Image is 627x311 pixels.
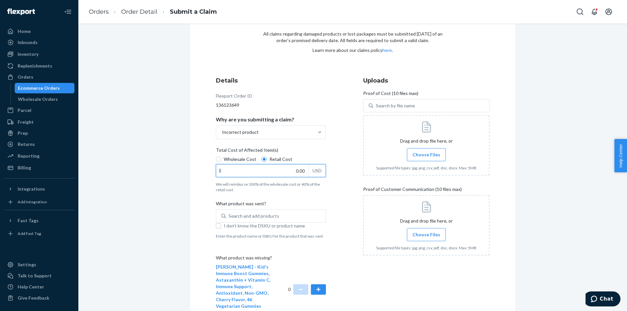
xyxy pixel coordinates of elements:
[18,141,35,148] div: Returns
[216,93,252,102] div: Flexport Order ID
[18,85,60,91] div: Ecommerce Orders
[4,228,74,239] a: Add Fast Tag
[216,116,294,123] p: Why are you submitting a claim?
[269,156,292,163] span: Retail Cost
[216,264,270,309] span: [PERSON_NAME] - Kid's Immune Boost Gummies, Astaxanthin + Vitamin C, Immune Support, Antioxidant,...
[18,284,44,290] div: Help Center
[18,119,34,125] div: Freight
[18,39,38,46] div: Inbounds
[588,5,601,18] button: Open notifications
[309,164,326,177] div: USD
[18,153,40,159] div: Reporting
[4,117,74,127] a: Freight
[18,63,52,69] div: Replenishments
[216,102,326,108] div: 136123649
[18,51,39,57] div: Inventory
[216,164,309,177] input: $USD
[18,186,45,192] div: Integrations
[4,26,74,37] a: Home
[4,197,74,207] a: Add Integration
[18,28,31,35] div: Home
[614,139,627,172] button: Help Center
[18,261,36,268] div: Settings
[18,217,39,224] div: Fast Tags
[224,156,256,163] span: Wholesale Cost
[262,157,267,162] input: Retail Cost
[4,293,74,303] button: Give Feedback
[18,295,49,301] div: Give Feedback
[382,47,392,53] a: here
[4,128,74,138] a: Prep
[4,49,74,59] a: Inventory
[363,90,418,99] span: Proof of Cost (10 files max)
[602,5,615,18] button: Open account menu
[4,282,74,292] a: Help Center
[7,8,35,15] img: Flexport logo
[412,231,440,238] span: Choose Files
[89,8,109,15] a: Orders
[18,231,41,236] div: Add Fast Tag
[573,5,587,18] button: Open Search Box
[412,151,440,158] span: Choose Files
[4,72,74,82] a: Orders
[18,74,33,80] div: Orders
[18,199,47,205] div: Add Integration
[376,102,415,109] div: Search by file name
[216,200,266,210] span: What product was sent?
[18,96,58,102] div: Wholesale Orders
[363,76,490,85] h3: Uploads
[4,259,74,270] a: Settings
[4,139,74,149] a: Returns
[4,215,74,226] button: Fast Tags
[216,164,224,177] div: $
[216,147,278,156] span: Total Cost of Affected Item(s)
[4,105,74,116] a: Parcel
[224,223,326,229] span: I don't know the DSKU or product name
[4,61,74,71] a: Replenishments
[15,94,75,104] a: Wholesale Orders
[84,2,222,22] ol: breadcrumbs
[222,129,259,135] div: Incorrect product
[4,151,74,161] a: Reporting
[216,181,326,193] p: We will reimburse 100% of the wholesale cost or 40% of the retail cost
[15,83,75,93] a: Ecommerce Orders
[4,271,74,281] button: Talk to Support
[18,107,31,114] div: Parcel
[216,255,326,264] p: What product was missing?
[18,130,28,136] div: Prep
[216,223,221,228] input: I don't know the DSKU or product name
[216,76,326,85] h3: Details
[586,291,620,308] iframe: Opens a widget where you can chat to one of our agents
[263,31,442,44] p: All claims regarding damaged products or lost packages must be submitted [DATE] of an order’s pro...
[121,8,157,15] a: Order Detail
[4,37,74,48] a: Inbounds
[170,8,217,15] a: Submit a Claim
[363,186,462,195] span: Proof of Customer Communication (10 files max)
[61,5,74,18] button: Close Navigation
[18,272,52,279] div: Talk to Support
[18,164,31,171] div: Billing
[263,47,442,54] p: Learn more about our claims policy .
[4,163,74,173] a: Billing
[4,184,74,194] button: Integrations
[229,213,279,219] div: Search and add products
[216,157,221,162] input: Wholesale Cost
[216,233,326,239] p: Enter the product name or DSKU for the product that was sent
